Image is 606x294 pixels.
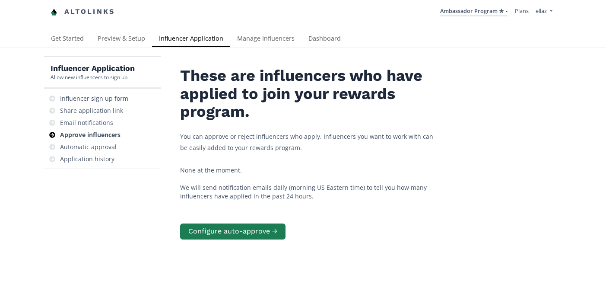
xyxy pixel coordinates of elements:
div: Allow new influencers to sign up [51,73,135,81]
a: Get Started [44,31,91,48]
a: Dashboard [301,31,348,48]
a: ellaz [536,7,552,17]
a: Altolinks [51,5,115,19]
button: Configure auto-approve → [180,224,286,240]
img: favicon-32x32.png [51,9,57,16]
iframe: chat widget [9,9,36,35]
a: Preview & Setup [91,31,152,48]
a: Plans [515,7,529,15]
div: Approve influencers [60,131,121,139]
a: Manage Influencers [230,31,301,48]
div: Share application link [60,106,123,115]
h5: Influencer Application [51,63,135,73]
div: Automatic approval [60,143,117,151]
span: ellaz [536,7,547,15]
div: Email notifications [60,118,113,127]
div: Influencer sign up form [60,94,128,103]
a: Ambassador Program ★ [440,7,508,16]
div: Application history [60,155,114,163]
p: You can approve or reject influencers who apply. Influencers you want to work with can be easily ... [180,131,439,153]
a: Influencer Application [152,31,230,48]
h2: These are influencers who have applied to join your rewards program. [180,67,439,121]
div: None at the moment. We will send notification emails daily (morning US Eastern time) to tell you ... [180,166,439,201]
